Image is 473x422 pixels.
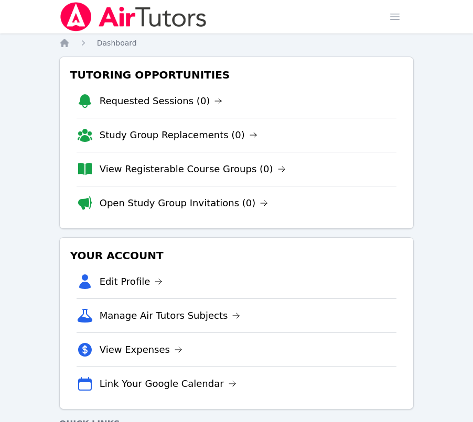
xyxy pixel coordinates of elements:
[100,308,241,323] a: Manage Air Tutors Subjects
[59,38,414,48] nav: Breadcrumb
[68,246,405,265] h3: Your Account
[100,162,286,176] a: View Registerable Course Groups (0)
[100,376,236,391] a: Link Your Google Calendar
[97,38,137,48] a: Dashboard
[100,342,182,357] a: View Expenses
[100,274,163,289] a: Edit Profile
[59,2,208,31] img: Air Tutors
[100,196,268,210] a: Open Study Group Invitations (0)
[100,128,257,142] a: Study Group Replacements (0)
[100,94,223,108] a: Requested Sessions (0)
[68,65,405,84] h3: Tutoring Opportunities
[97,39,137,47] span: Dashboard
